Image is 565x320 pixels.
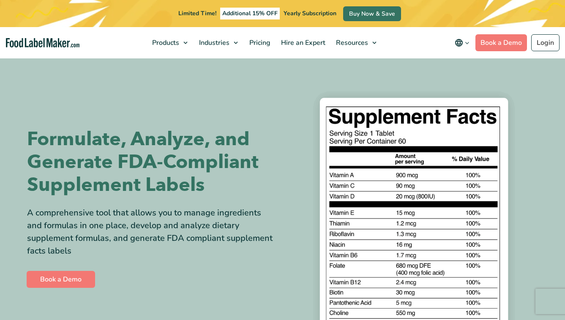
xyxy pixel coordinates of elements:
[247,38,271,47] span: Pricing
[220,8,280,19] span: Additional 15% OFF
[27,128,276,196] h1: Formulate, Analyze, and Generate FDA-Compliant Supplement Labels
[150,38,180,47] span: Products
[278,38,326,47] span: Hire an Expert
[27,271,95,288] a: Book a Demo
[27,207,276,257] div: A comprehensive tool that allows you to manage ingredients and formulas in one place, develop and...
[331,27,381,58] a: Resources
[333,38,369,47] span: Resources
[178,9,216,17] span: Limited Time!
[147,27,192,58] a: Products
[276,27,329,58] a: Hire an Expert
[197,38,230,47] span: Industries
[343,6,401,21] a: Buy Now & Save
[475,34,527,51] a: Book a Demo
[284,9,336,17] span: Yearly Subscription
[194,27,242,58] a: Industries
[531,34,560,51] a: Login
[244,27,274,58] a: Pricing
